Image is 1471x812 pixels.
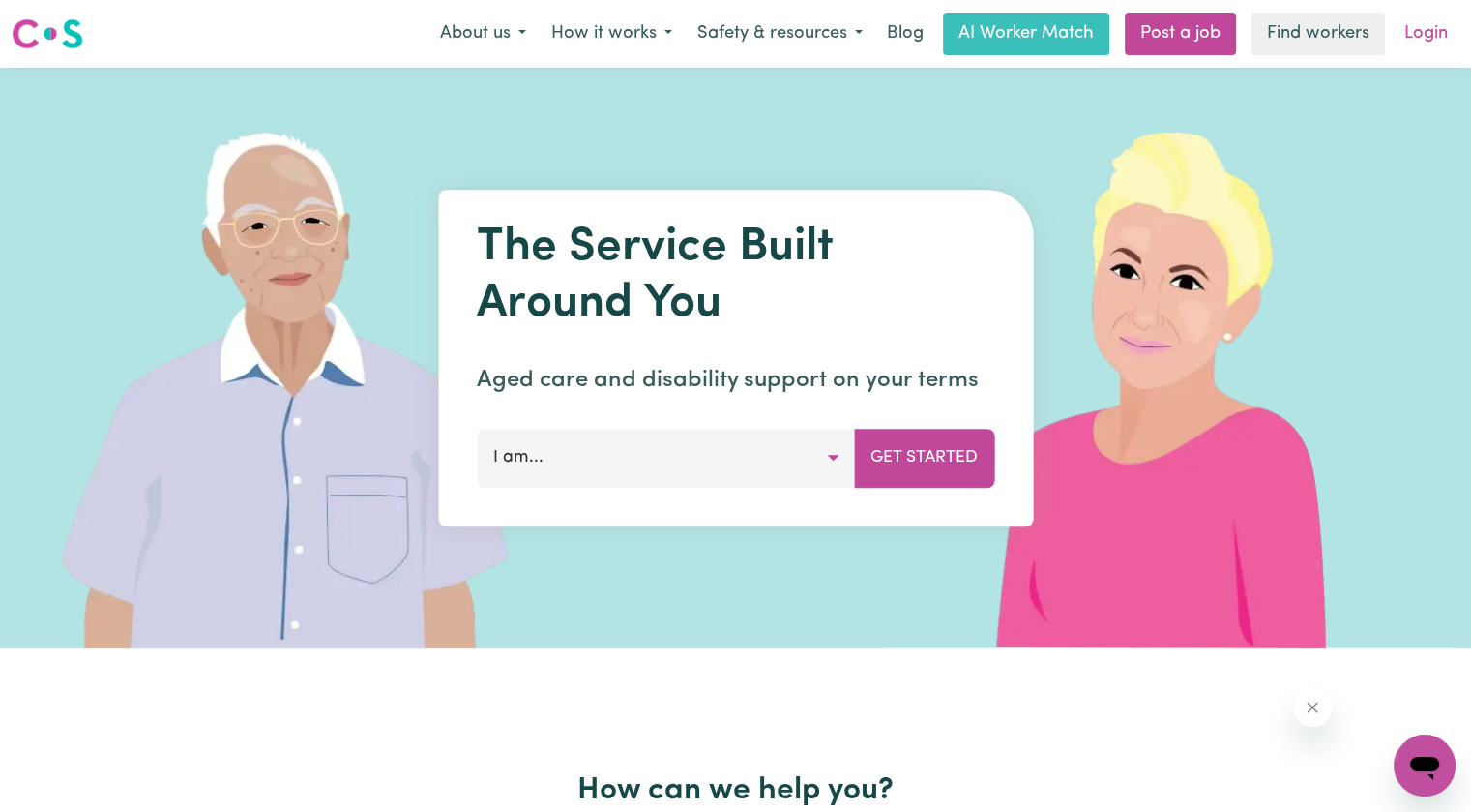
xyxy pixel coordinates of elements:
iframe: Button to launch messaging window [1394,735,1456,797]
button: Get Started [854,429,994,487]
a: Find workers [1251,13,1385,55]
a: Login [1393,13,1459,55]
a: Careseekers logo [12,12,83,56]
button: Safety & resources [685,14,875,54]
h1: The Service Built Around You [477,221,994,332]
a: AI Worker Match [943,13,1109,55]
iframe: Close message [1293,688,1332,727]
a: Post a job [1125,13,1236,55]
span: Need any help? [12,14,117,29]
a: Blog [875,13,935,55]
h2: How can we help you? [109,772,1363,809]
p: Aged care and disability support on your terms [477,363,994,398]
img: Careseekers logo [12,16,83,51]
button: About us [427,14,539,54]
button: How it works [539,14,685,54]
button: I am... [477,429,855,487]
